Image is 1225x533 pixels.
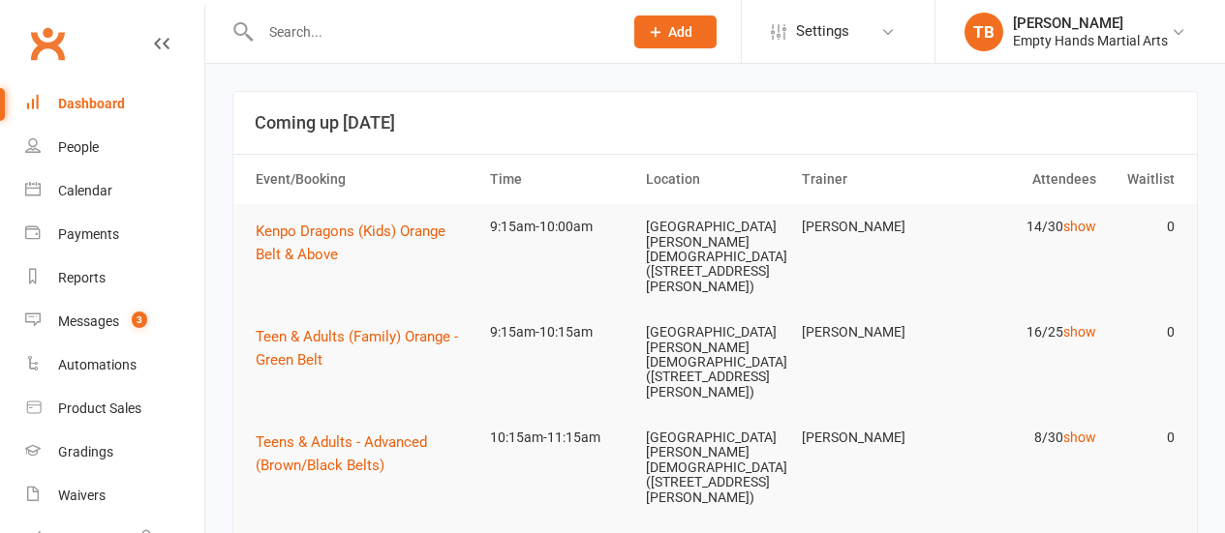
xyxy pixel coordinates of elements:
[23,19,72,68] a: Clubworx
[481,204,637,250] td: 9:15am-10:00am
[247,155,481,204] th: Event/Booking
[25,343,204,387] a: Automations
[1105,204,1183,250] td: 0
[58,357,137,372] div: Automations
[949,415,1105,460] td: 8/30
[793,415,949,460] td: [PERSON_NAME]
[58,183,112,198] div: Calendar
[256,433,427,474] span: Teens & Adults - Advanced (Brown/Black Belts)
[58,488,106,503] div: Waivers
[256,222,445,263] span: Kenpo Dragons (Kids) Orange Belt & Above
[1105,155,1183,204] th: Waitlist
[637,310,793,415] td: [GEOGRAPHIC_DATA][PERSON_NAME][DEMOGRAPHIC_DATA] ([STREET_ADDRESS][PERSON_NAME])
[25,474,204,518] a: Waivers
[25,82,204,126] a: Dashboard
[1013,32,1168,49] div: Empty Hands Martial Arts
[793,204,949,250] td: [PERSON_NAME]
[793,155,949,204] th: Trainer
[481,155,637,204] th: Time
[1063,219,1096,234] a: show
[25,430,204,474] a: Gradings
[949,155,1105,204] th: Attendees
[256,328,458,369] span: Teen & Adults (Family) Orange - Green Belt
[1063,429,1096,445] a: show
[255,18,610,45] input: Search...
[637,155,793,204] th: Location
[1105,415,1183,460] td: 0
[58,270,106,285] div: Reports
[58,313,119,329] div: Messages
[256,220,473,266] button: Kenpo Dragons (Kids) Orange Belt & Above
[256,430,473,477] button: Teens & Adults - Advanced (Brown/Black Belts)
[58,400,141,416] div: Product Sales
[25,256,204,300] a: Reports
[949,204,1105,250] td: 14/30
[25,126,204,169] a: People
[256,325,473,371] button: Teen & Adults (Family) Orange - Green Belt
[949,310,1105,355] td: 16/25
[58,139,99,155] div: People
[58,96,125,111] div: Dashboard
[637,415,793,520] td: [GEOGRAPHIC_DATA][PERSON_NAME][DEMOGRAPHIC_DATA] ([STREET_ADDRESS][PERSON_NAME])
[25,387,204,430] a: Product Sales
[637,204,793,310] td: [GEOGRAPHIC_DATA][PERSON_NAME][DEMOGRAPHIC_DATA] ([STREET_ADDRESS][PERSON_NAME])
[255,113,1176,133] h3: Coming up [DATE]
[25,213,204,256] a: Payments
[481,310,637,355] td: 9:15am-10:15am
[796,10,849,53] span: Settings
[965,13,1003,51] div: TB
[481,415,637,460] td: 10:15am-11:15am
[1105,310,1183,355] td: 0
[793,310,949,355] td: [PERSON_NAME]
[1013,15,1168,32] div: [PERSON_NAME]
[25,169,204,213] a: Calendar
[58,444,113,459] div: Gradings
[132,311,147,328] span: 3
[58,226,119,242] div: Payments
[668,24,692,40] span: Add
[25,300,204,343] a: Messages 3
[1063,324,1096,340] a: show
[634,15,717,48] button: Add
